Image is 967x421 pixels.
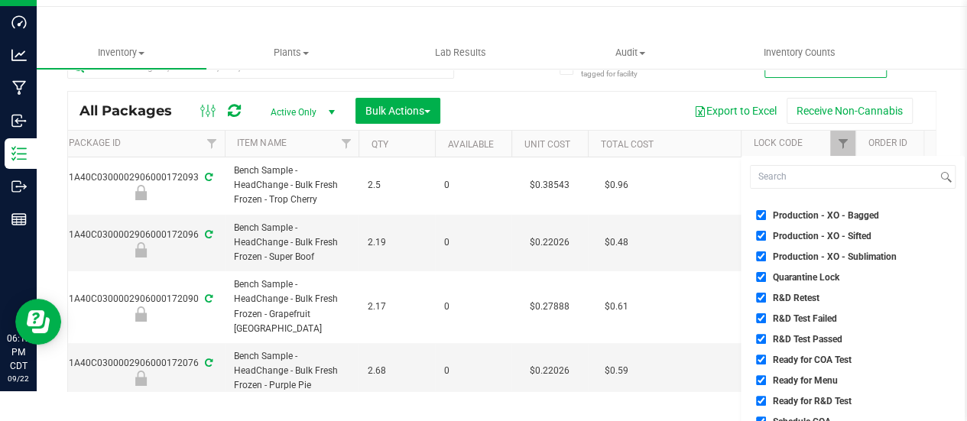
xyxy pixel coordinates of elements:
a: Lock Code [753,138,802,148]
span: Bench Sample - HeadChange - Bulk Fresh Frozen - Purple Pie [234,349,349,393]
span: Lab Results [414,46,507,60]
input: Production - XO - Bagged [756,210,766,220]
span: Ready for Menu [773,376,838,385]
a: Unit Cost [524,139,569,150]
div: Bench Sample [54,306,227,322]
span: 0 [444,364,502,378]
span: Bench Sample - HeadChange - Bulk Fresh Frozen - Grapefruit [GEOGRAPHIC_DATA] [234,277,349,336]
a: Filter [333,131,359,157]
inline-svg: Analytics [11,47,27,63]
input: Ready for R&D Test [756,396,766,406]
input: Quarantine Lock [756,272,766,282]
input: R&D Test Passed [756,334,766,344]
span: R&D Test Passed [773,335,842,344]
a: Lab Results [376,37,546,69]
span: Production - XO - Bagged [773,211,879,220]
input: Search [751,166,937,188]
a: Inventory Counts [715,37,884,69]
span: $0.59 [597,360,636,382]
div: 1A40C0300002906000172090 [54,292,227,322]
span: Production - XO - Sifted [773,232,871,241]
span: Plants [207,46,375,60]
span: R&D Test Failed [773,314,837,323]
a: Filter [830,131,855,157]
span: Inventory Counts [743,46,856,60]
span: Ready for R&D Test [773,397,852,406]
a: Available [447,139,493,150]
span: Inventory [37,46,206,60]
td: $0.22026 [511,215,588,272]
span: Sync from Compliance System [203,229,213,240]
inline-svg: Inventory [11,146,27,161]
span: All Packages [80,102,187,119]
a: Order Id [868,138,907,148]
inline-svg: Manufacturing [11,80,27,96]
inline-svg: Inbound [11,113,27,128]
span: Bench Sample - HeadChange - Bulk Fresh Frozen - Trop Cherry [234,164,349,208]
td: $0.38543 [511,157,588,215]
span: 2.19 [368,235,426,250]
iframe: Resource center [15,299,61,345]
button: Receive Non-Cannabis [787,98,913,124]
input: Production - XO - Sublimation [756,251,766,261]
div: Bench Sample [54,371,227,386]
span: Bulk Actions [365,105,430,117]
inline-svg: Outbound [11,179,27,194]
div: Bench Sample [54,242,227,257]
a: Filter [200,131,225,157]
span: 0 [444,178,502,193]
span: R&D Retest [773,293,819,303]
input: R&D Retest [756,293,766,303]
span: Sync from Compliance System [203,293,213,304]
input: Production - XO - Sifted [756,231,766,241]
input: Ready for COA Test [756,355,766,364]
p: 06:12 PM CDT [7,332,30,373]
a: Package ID [69,138,121,148]
a: Item Name [237,138,286,148]
span: Audit [546,46,714,60]
span: 2.17 [368,300,426,314]
span: Production - XO - Sublimation [773,252,897,261]
div: Bench Sample [54,185,227,200]
button: Bulk Actions [355,98,440,124]
span: Sync from Compliance System [203,172,213,183]
input: R&D Test Failed [756,313,766,323]
div: 1A40C0300002906000172093 [54,170,227,200]
td: $0.22026 [511,343,588,400]
span: Bench Sample - HeadChange - Bulk Fresh Frozen - Super Boof [234,221,349,265]
span: Ready for COA Test [773,355,852,364]
a: Plants [206,37,376,69]
button: Export to Excel [684,98,787,124]
p: 09/22 [7,373,30,384]
a: Qty [371,139,388,150]
span: 2.68 [368,364,426,378]
div: 1A40C0300002906000172076 [54,356,227,386]
span: $0.48 [597,232,636,254]
span: Sync from Compliance System [203,358,213,368]
span: 2.5 [368,178,426,193]
td: $0.27888 [511,271,588,343]
span: Quarantine Lock [773,273,839,282]
inline-svg: Dashboard [11,15,27,30]
inline-svg: Reports [11,212,27,227]
a: Total Cost [600,139,653,150]
span: 0 [444,235,502,250]
a: Inventory [37,37,206,69]
span: $0.96 [597,174,636,196]
a: Audit [545,37,715,69]
span: 0 [444,300,502,314]
div: 1A40C0300002906000172096 [54,228,227,257]
span: $0.61 [597,296,636,318]
input: Ready for Menu [756,375,766,385]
